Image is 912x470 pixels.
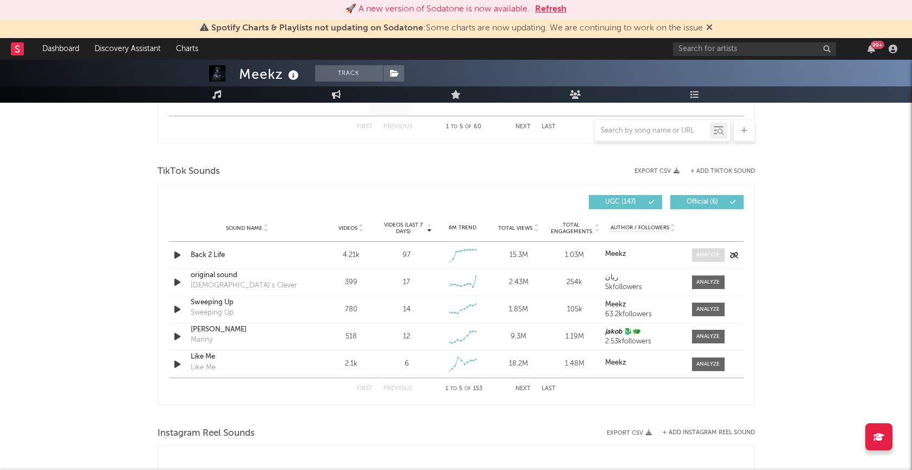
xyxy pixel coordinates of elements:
div: 14 [403,304,411,315]
div: 97 [402,250,411,261]
div: 1 5 153 [434,383,494,396]
button: Next [515,386,531,392]
span: Instagram Reel Sounds [158,427,255,440]
a: Meekz [605,250,681,258]
a: Sweeping Up [191,297,304,308]
button: Previous [383,386,412,392]
button: Export CSV [634,168,680,174]
button: Track [315,65,383,82]
div: 254k [549,277,600,288]
div: 12 [403,331,410,342]
div: 2.1k [326,359,376,369]
div: 6M Trend [437,224,488,232]
strong: Meekz [605,359,626,366]
a: original sound [191,270,304,281]
span: Videos [338,225,357,231]
div: 🚀 A new version of Sodatone is now available. [345,3,530,16]
span: Videos (last 7 days) [381,222,425,235]
div: 18.2M [493,359,544,369]
strong: Meekz [605,250,626,258]
button: + Add Instagram Reel Sound [663,430,755,436]
a: [PERSON_NAME] [191,324,304,335]
span: to [450,386,457,391]
span: TikTok Sounds [158,165,220,178]
div: 1.85M [493,304,544,315]
div: 15.3M [493,250,544,261]
a: Back 2 Life [191,250,304,261]
span: Official ( 6 ) [677,199,727,205]
span: Spotify Charts & Playlists not updating on Sodatone [211,24,423,33]
a: Meekz [605,359,681,367]
div: 1.48M [549,359,600,369]
div: 1.19M [549,331,600,342]
a: Dashboard [35,38,87,60]
button: UGC(147) [589,195,662,209]
div: 9.3M [493,331,544,342]
div: 399 [326,277,376,288]
span: : Some charts are now updating. We are continuing to work on the issue [211,24,703,33]
button: 99+ [867,45,875,53]
div: + Add Instagram Reel Sound [652,430,755,436]
div: Meekz [239,65,301,83]
button: First [357,386,373,392]
a: Like Me [191,352,304,362]
button: Refresh [535,3,567,16]
div: 2.43M [493,277,544,288]
div: 6 [405,359,409,369]
div: [DEMOGRAPHIC_DATA]'s Clever [191,280,297,291]
input: Search by song name or URL [595,127,710,135]
div: 99 + [871,41,884,49]
div: 2.53k followers [605,338,681,346]
a: Discovery Assistant [87,38,168,60]
button: Last [542,386,556,392]
strong: ریان [605,274,618,281]
div: 4.21k [326,250,376,261]
span: of [464,386,471,391]
a: Meekz [605,301,681,309]
strong: 𝙟𝙖𝙠𝙤𝙗 🐉🐲 [605,328,641,335]
span: Total Engagements [549,222,593,235]
span: Total Views [498,225,532,231]
button: + Add TikTok Sound [680,168,755,174]
button: Export CSV [607,430,652,436]
a: ریان [605,274,681,281]
a: 𝙟𝙖𝙠𝙤𝙗 🐉🐲 [605,328,681,336]
span: UGC ( 147 ) [596,199,646,205]
strong: Meekz [605,301,626,308]
div: Like Me [191,362,216,373]
div: 518 [326,331,376,342]
div: 17 [403,277,410,288]
div: Manny [191,335,212,346]
input: Search for artists [673,42,836,56]
div: Sweeping Up [191,308,234,318]
span: Author / Followers [611,224,669,231]
span: Dismiss [706,24,713,33]
span: Sound Name [226,225,262,231]
button: + Add TikTok Sound [690,168,755,174]
div: 780 [326,304,376,315]
div: 105k [549,304,600,315]
a: Charts [168,38,206,60]
div: 63.2k followers [605,311,681,318]
div: 1.03M [549,250,600,261]
div: 5k followers [605,284,681,291]
button: Official(6) [670,195,744,209]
